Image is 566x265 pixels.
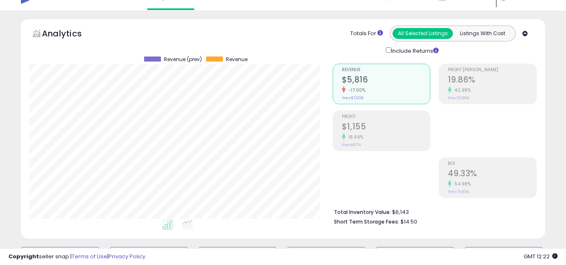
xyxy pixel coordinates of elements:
small: Prev: 31.83% [448,189,469,194]
li: $6,143 [334,206,530,216]
span: Ordered Items [342,162,430,166]
small: Prev: $974 [342,142,361,147]
span: Avg. Buybox Share [448,115,536,119]
small: 54.98% [452,181,471,187]
span: Revenue (prev) [164,57,202,62]
a: Privacy Policy [109,252,145,260]
h2: 49.33% [448,169,536,180]
small: 42.98% [452,87,471,93]
h2: $5,816 [342,75,430,86]
button: Listings With Cost [452,28,513,39]
span: Profit [PERSON_NAME] [448,68,536,72]
div: Totals For [350,30,383,38]
small: -23.43% [346,181,367,187]
small: 0.00% [448,134,465,140]
small: Prev: $7,008 [342,95,363,100]
h2: 100.00% [448,122,536,133]
span: $14.50 [401,218,417,226]
div: seller snap | | [8,253,145,261]
div: Include Returns [380,46,449,55]
b: Total Inventory Value: [334,208,391,216]
strong: Copyright [8,252,39,260]
h5: Analytics [42,28,98,41]
button: All Selected Listings [393,28,453,39]
small: Prev: 845 [342,189,358,194]
a: Terms of Use [72,252,107,260]
small: 18.66% [346,134,364,140]
small: Prev: 100.00% [448,142,472,147]
span: 2025-08-14 12:22 GMT [524,252,558,260]
h2: $1,155 [342,122,430,133]
span: Revenue [342,68,430,72]
h2: 647 [342,169,430,180]
h2: 19.86% [448,75,536,86]
b: Short Term Storage Fees: [334,218,399,225]
span: Revenue [226,57,248,62]
span: ROI [448,162,536,166]
span: Profit [342,115,430,119]
small: -17.00% [346,87,366,93]
small: Prev: 13.89% [448,95,469,100]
